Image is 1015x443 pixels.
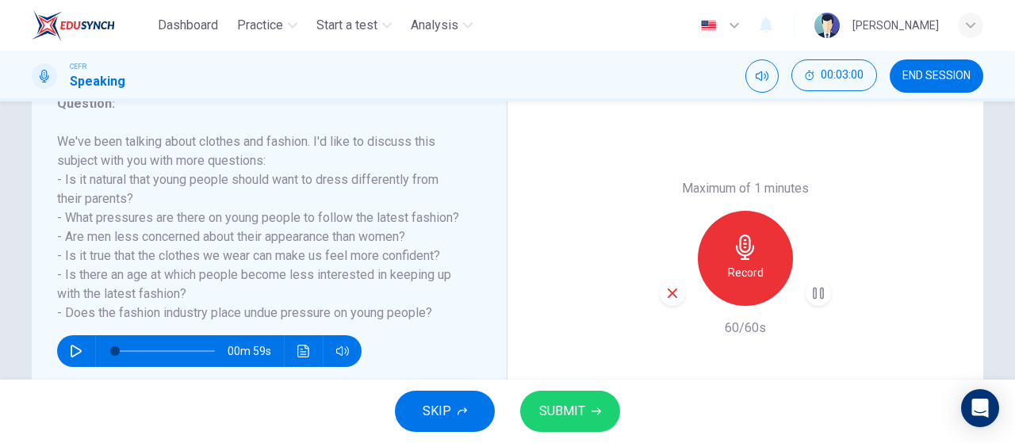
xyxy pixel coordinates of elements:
img: Profile picture [814,13,840,38]
h6: Record [728,263,764,282]
h6: 60/60s [725,319,766,338]
button: 00:03:00 [791,59,877,91]
span: Dashboard [158,16,218,35]
span: Start a test [316,16,377,35]
span: 00m 59s [228,335,284,367]
button: SKIP [395,391,495,432]
h1: Speaking [70,72,125,91]
button: Click to see the audio transcription [291,335,316,367]
span: Analysis [411,16,458,35]
h6: Question : [57,94,462,113]
div: [PERSON_NAME] [852,16,939,35]
span: CEFR [70,61,86,72]
div: Mute [745,59,779,93]
a: EduSynch logo [32,10,151,41]
img: en [699,20,718,32]
button: Record [698,211,793,306]
span: SUBMIT [539,400,585,422]
div: Hide [791,59,877,93]
div: Open Intercom Messenger [961,389,999,427]
button: Dashboard [151,11,224,40]
span: Practice [237,16,283,35]
button: Analysis [404,11,479,40]
button: SUBMIT [520,391,620,432]
button: Start a test [310,11,398,40]
img: EduSynch logo [32,10,115,41]
button: END SESSION [890,59,983,93]
span: SKIP [423,400,451,422]
span: END SESSION [902,70,971,82]
button: Practice [231,11,304,40]
h6: We've been talking about clothes and fashion. I'd like to discuss this subject with you with more... [57,132,462,323]
h6: Maximum of 1 minutes [682,179,809,198]
span: 00:03:00 [821,69,864,82]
